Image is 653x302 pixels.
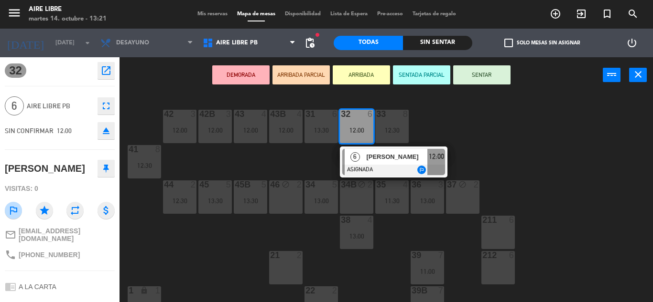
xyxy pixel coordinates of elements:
[438,180,444,189] div: 3
[393,65,450,84] button: SENTADA PARCIAL
[412,286,412,295] div: 39B
[326,11,372,17] span: Lista de Espera
[458,180,467,188] i: block
[98,122,115,139] button: eject
[5,96,24,115] span: 6
[403,110,409,118] div: 8
[403,36,472,50] div: Sin sentar
[332,110,338,118] div: 6
[305,198,338,204] div: 13:00
[5,127,54,135] span: SIN CONFIRMAR
[232,11,280,17] span: Mapa de mesas
[297,180,303,189] div: 2
[315,32,320,38] span: fiber_manual_record
[27,101,93,112] span: Aire Libre PB
[82,37,93,49] i: arrow_drop_down
[272,65,330,84] button: ARRIBADA PARCIAL
[509,216,515,224] div: 6
[438,286,444,295] div: 7
[212,65,270,84] button: DEMORADA
[504,39,513,47] span: check_box_outline_blank
[474,180,479,189] div: 2
[29,14,107,24] div: martes 14. octubre - 13:21
[226,180,232,189] div: 5
[372,11,408,17] span: Pre-acceso
[332,180,338,189] div: 5
[163,198,196,204] div: 12:30
[226,110,232,118] div: 3
[216,40,258,46] span: Aire Libre PB
[5,227,115,242] a: mail_outline[EMAIL_ADDRESS][DOMAIN_NAME]
[408,11,461,17] span: Tarjetas de regalo
[100,65,112,76] i: open_in_new
[261,180,267,189] div: 5
[5,180,115,197] div: Visitas: 0
[504,39,580,47] label: Solo mesas sin asignar
[198,198,232,204] div: 13:30
[5,202,22,219] i: outlined_flag
[98,62,115,79] button: open_in_new
[629,68,647,82] button: close
[627,8,639,20] i: search
[626,37,638,49] i: power_settings_new
[199,180,200,189] div: 45
[163,127,196,134] div: 12:00
[140,286,148,294] i: lock
[438,251,444,260] div: 7
[36,202,53,219] i: star
[429,151,444,162] span: 12:00
[376,110,377,118] div: 33
[550,8,561,20] i: add_circle_outline
[305,127,338,134] div: 13:30
[366,152,427,162] span: [PERSON_NAME]
[368,110,373,118] div: 6
[261,110,267,118] div: 4
[305,286,306,295] div: 22
[116,40,149,46] span: Desayuno
[155,145,161,154] div: 8
[193,11,232,17] span: Mis reservas
[234,198,267,204] div: 13:30
[128,162,161,169] div: 12:30
[282,180,290,188] i: block
[368,180,373,189] div: 2
[304,37,316,49] span: pending_actions
[509,251,515,260] div: 6
[5,281,16,292] i: chrome_reader_mode
[98,97,115,115] button: fullscreen
[5,249,16,260] i: phone
[358,180,366,188] i: block
[632,69,644,80] i: close
[403,180,409,189] div: 4
[5,161,85,177] div: [PERSON_NAME]
[340,127,373,134] div: 12:00
[482,216,483,224] div: 211
[482,251,483,260] div: 212
[297,251,303,260] div: 2
[603,68,620,82] button: power_input
[333,65,390,84] button: ARRIBADA
[340,233,373,240] div: 13:00
[7,6,22,20] i: menu
[606,69,618,80] i: power_input
[350,152,360,162] span: 6
[297,110,303,118] div: 4
[5,63,26,78] span: 32
[7,6,22,23] button: menu
[412,251,412,260] div: 39
[199,110,200,118] div: 42B
[269,127,303,134] div: 12:00
[368,216,373,224] div: 4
